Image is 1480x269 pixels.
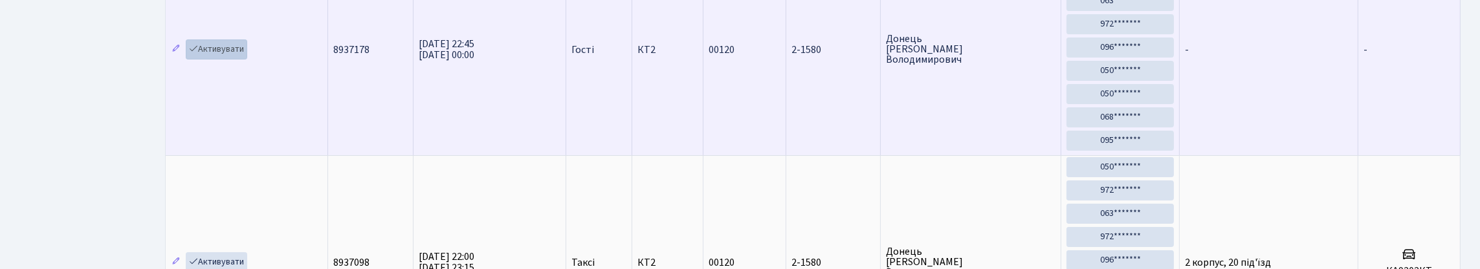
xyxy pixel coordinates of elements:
span: Донець [PERSON_NAME] Володимирович [886,34,1055,65]
span: 8937178 [333,43,370,57]
span: КТ2 [637,257,698,268]
span: 2-1580 [791,257,875,268]
span: Таксі [571,257,595,268]
span: 00120 [709,43,734,57]
span: 2-1580 [791,45,875,55]
span: [DATE] 22:45 [DATE] 00:00 [419,37,474,62]
span: Гості [571,45,594,55]
span: - [1364,43,1367,57]
span: КТ2 [637,45,698,55]
a: Активувати [186,39,247,59]
span: - [1185,43,1189,57]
